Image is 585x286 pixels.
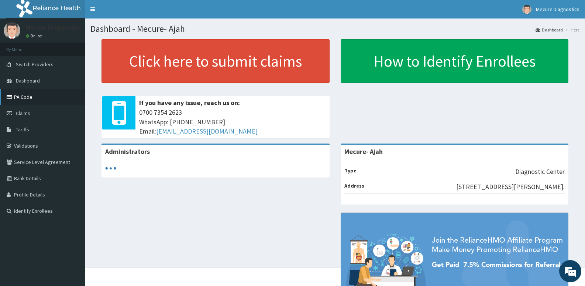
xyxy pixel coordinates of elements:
[16,77,40,84] span: Dashboard
[16,61,54,68] span: Switch Providers
[536,6,579,13] span: Mecure Diagnostics
[344,147,383,156] strong: Mecure- Ajah
[16,110,30,117] span: Claims
[456,182,565,192] p: [STREET_ADDRESS][PERSON_NAME].
[101,39,330,83] a: Click here to submit claims
[26,24,82,31] p: Mecure Diagnostics
[105,147,150,156] b: Administrators
[90,24,579,34] h1: Dashboard - Mecure- Ajah
[26,33,44,38] a: Online
[344,167,357,174] b: Type
[156,127,258,135] a: [EMAIL_ADDRESS][DOMAIN_NAME]
[344,182,364,189] b: Address
[522,5,531,14] img: User Image
[536,27,563,33] a: Dashboard
[564,27,579,33] li: Here
[341,39,569,83] a: How to Identify Enrollees
[105,163,116,174] svg: audio-loading
[16,126,29,133] span: Tariffs
[4,22,20,39] img: User Image
[139,108,326,136] span: 0700 7354 2623 WhatsApp: [PHONE_NUMBER] Email:
[515,167,565,176] p: Diagnostic Center
[139,98,240,107] b: If you have any issue, reach us on:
